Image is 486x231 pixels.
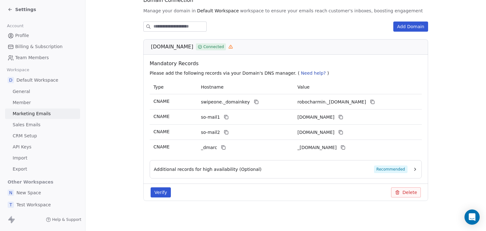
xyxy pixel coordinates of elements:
button: Delete [391,187,421,197]
span: General [13,88,30,95]
span: Marketing Emails [13,110,51,117]
span: Workspace [4,65,32,75]
span: Other Workspaces [5,177,56,187]
span: customer's inboxes, boosting engagement [328,8,423,14]
a: Member [5,97,80,108]
span: workspace to ensure your emails reach [240,8,327,14]
span: CRM Setup [13,133,37,139]
a: CRM Setup [5,131,80,141]
span: Test Workspace [16,202,51,208]
span: Help & Support [52,217,81,222]
button: Add Domain [393,22,428,32]
button: Verify [151,187,171,197]
span: T [8,202,14,208]
div: Open Intercom Messenger [464,209,480,225]
a: Profile [5,30,80,41]
a: Marketing Emails [5,109,80,119]
a: Team Members [5,53,80,63]
span: CNAME [153,129,170,134]
span: New Space [16,190,41,196]
button: Additional records for high availability (Optional)Recommended [154,165,418,173]
a: Settings [8,6,36,13]
span: Manage your domain in [143,8,196,14]
span: so-mail2 [201,129,220,136]
span: robocharmin2.swipeone.email [297,129,334,136]
span: Account [4,21,26,31]
span: Member [13,99,31,106]
span: CNAME [153,144,170,149]
span: Hostname [201,84,224,90]
span: _dmarc.swipeone.email [297,144,337,151]
span: Default Workspace [197,8,239,14]
a: API Keys [5,142,80,152]
span: Recommended [374,165,408,173]
p: Type [153,84,193,91]
span: CNAME [153,114,170,119]
span: Profile [15,32,29,39]
span: API Keys [13,144,31,150]
span: Billing & Subscription [15,43,63,50]
span: N [8,190,14,196]
span: Sales Emails [13,122,40,128]
a: Help & Support [46,217,81,222]
a: Sales Emails [5,120,80,130]
span: Additional records for high availability (Optional) [154,166,262,172]
span: Mandatory Records [150,60,424,67]
span: _dmarc [201,144,217,151]
span: so-mail1 [201,114,220,121]
span: Default Workspace [16,77,58,83]
span: robocharmin._domainkey.swipeone.email [297,99,366,105]
span: Connected [203,44,224,50]
span: Import [13,155,27,161]
span: Value [297,84,309,90]
a: Billing & Subscription [5,41,80,52]
span: CNAME [153,99,170,104]
span: Team Members [15,54,49,61]
a: Import [5,153,80,163]
p: Please add the following records via your Domain's DNS manager. ( ) [150,70,424,76]
a: Export [5,164,80,174]
span: Export [13,166,27,172]
span: D [8,77,14,83]
a: General [5,86,80,97]
span: Need help? [301,71,326,76]
span: Settings [15,6,36,13]
span: swipeone._domainkey [201,99,250,105]
span: [DOMAIN_NAME] [151,43,193,51]
span: robocharmin1.swipeone.email [297,114,334,121]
